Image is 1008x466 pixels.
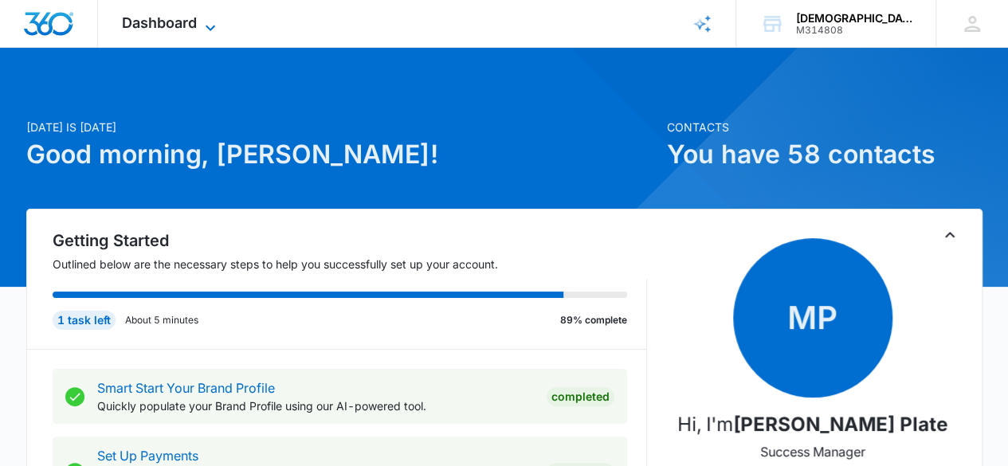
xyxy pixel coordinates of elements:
[733,238,892,397] span: MP
[560,313,627,327] p: 89% complete
[796,12,912,25] div: account name
[760,442,865,461] p: Success Manager
[97,448,198,464] a: Set Up Payments
[667,135,983,174] h1: You have 58 contacts
[940,225,959,245] button: Toggle Collapse
[547,387,614,406] div: Completed
[796,25,912,36] div: account id
[122,14,197,31] span: Dashboard
[677,410,947,439] p: Hi, I'm
[53,256,647,272] p: Outlined below are the necessary steps to help you successfully set up your account.
[26,119,657,135] p: [DATE] is [DATE]
[97,397,534,414] p: Quickly populate your Brand Profile using our AI-powered tool.
[667,119,983,135] p: Contacts
[125,313,198,327] p: About 5 minutes
[53,311,116,330] div: 1 task left
[53,229,647,253] h2: Getting Started
[26,135,657,174] h1: Good morning, [PERSON_NAME]!
[733,413,947,436] strong: [PERSON_NAME] Plate
[97,380,275,396] a: Smart Start Your Brand Profile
